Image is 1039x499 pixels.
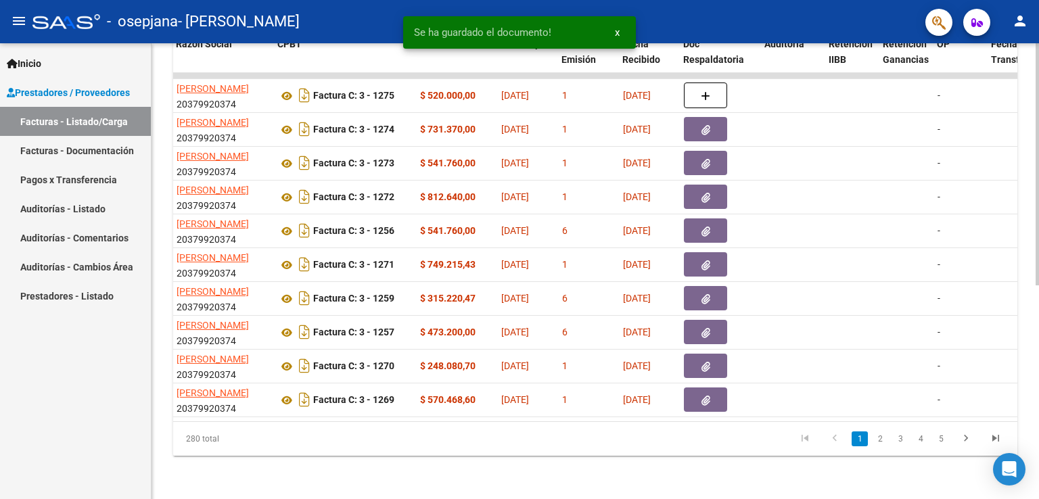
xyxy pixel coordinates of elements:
a: 2 [872,431,888,446]
div: 20379920374 [177,81,267,110]
span: - osepjana [107,7,178,37]
datatable-header-cell: Razón Social [170,30,272,89]
a: go to previous page [822,431,848,446]
li: page 2 [870,427,890,450]
datatable-header-cell: OP [931,30,986,89]
span: [DATE] [501,158,529,168]
div: 20379920374 [177,250,267,279]
a: 1 [852,431,868,446]
div: 20379920374 [177,284,267,312]
span: [DATE] [501,225,529,236]
strong: Factura C: 3 - 1269 [313,395,394,406]
span: 1 [562,124,568,135]
div: 280 total [173,422,340,456]
span: [DATE] [501,327,529,337]
span: Inicio [7,56,41,71]
span: [DATE] [623,158,651,168]
mat-icon: menu [11,13,27,29]
div: 20379920374 [177,318,267,346]
span: [PERSON_NAME] [177,151,249,162]
datatable-header-cell: Retención Ganancias [877,30,931,89]
span: CPBT [277,39,302,49]
span: [DATE] [623,360,651,371]
span: Doc Respaldatoria [683,39,744,65]
span: [DATE] [623,293,651,304]
i: Descargar documento [296,85,313,106]
strong: $ 248.080,70 [420,360,476,371]
strong: $ 812.640,00 [420,191,476,202]
mat-icon: person [1012,13,1028,29]
a: 5 [933,431,949,446]
span: [DATE] [623,124,651,135]
strong: $ 473.200,00 [420,327,476,337]
span: [DATE] [623,394,651,405]
strong: Factura C: 3 - 1256 [313,226,394,237]
div: 20379920374 [177,149,267,177]
span: 6 [562,293,568,304]
span: [DATE] [501,259,529,270]
strong: Factura C: 3 - 1271 [313,260,394,270]
li: page 5 [931,427,951,450]
strong: $ 749.215,43 [420,259,476,270]
span: [DATE] [501,293,529,304]
li: page 4 [910,427,931,450]
span: [PERSON_NAME] [177,83,249,94]
span: [DATE] [623,191,651,202]
strong: Factura C: 3 - 1272 [313,192,394,203]
span: Fecha Recibido [622,39,660,65]
span: 1 [562,394,568,405]
span: Prestadores / Proveedores [7,85,130,100]
span: [DATE] [501,191,529,202]
span: 1 [562,191,568,202]
span: Razón Social [176,39,232,49]
span: x [615,26,620,39]
a: 4 [913,431,929,446]
div: 20379920374 [177,352,267,380]
span: [DATE] [623,259,651,270]
strong: Factura C: 3 - 1273 [313,158,394,169]
span: - [938,394,940,405]
datatable-header-cell: Retencion IIBB [823,30,877,89]
span: [PERSON_NAME] [177,252,249,263]
strong: Factura C: 3 - 1257 [313,327,394,338]
a: 3 [892,431,908,446]
span: [PERSON_NAME] [177,286,249,297]
span: [DATE] [501,394,529,405]
span: 1 [562,259,568,270]
strong: $ 315.220,47 [420,293,476,304]
span: - [938,124,940,135]
span: OP [937,39,950,49]
span: [PERSON_NAME] [177,320,249,331]
span: - [938,90,940,101]
i: Descargar documento [296,220,313,241]
datatable-header-cell: Doc Respaldatoria [678,30,759,89]
span: 1 [562,90,568,101]
strong: $ 570.468,60 [420,394,476,405]
span: [DATE] [623,327,651,337]
span: [DATE] [501,90,529,101]
div: 20379920374 [177,385,267,414]
span: - [938,293,940,304]
span: - [938,191,940,202]
span: Retención Ganancias [883,39,929,65]
span: [DATE] [623,90,651,101]
span: 1 [562,158,568,168]
span: 6 [562,327,568,337]
span: [DATE] [501,360,529,371]
strong: $ 541.760,00 [420,158,476,168]
span: [PERSON_NAME] [177,354,249,364]
span: - [938,327,940,337]
div: 20379920374 [177,183,267,211]
i: Descargar documento [296,287,313,309]
i: Descargar documento [296,118,313,140]
div: 20379920374 [177,216,267,245]
span: 1 [562,360,568,371]
a: go to first page [792,431,818,446]
strong: $ 541.760,00 [420,225,476,236]
strong: $ 520.000,00 [420,90,476,101]
i: Descargar documento [296,355,313,377]
span: [DATE] [501,124,529,135]
div: 20379920374 [177,115,267,143]
i: Descargar documento [296,389,313,410]
span: 6 [562,225,568,236]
